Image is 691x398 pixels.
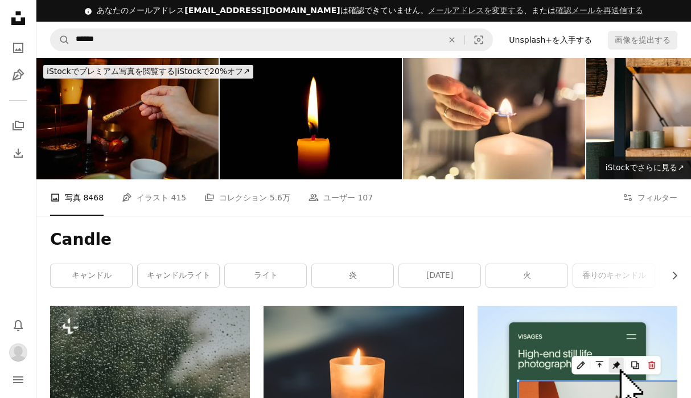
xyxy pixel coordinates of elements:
[309,179,373,216] a: ユーザー 107
[225,264,306,287] a: ライト
[7,36,30,59] a: 写真
[270,191,290,204] span: 5.6万
[428,6,524,15] a: メールアドレスを変更する
[184,6,340,15] span: [EMAIL_ADDRESS][DOMAIN_NAME]
[439,29,464,51] button: 全てクリア
[50,229,677,250] h1: Candle
[403,58,585,179] img: クリスマスイブの夕食時にろうそくに火をつける母。
[36,58,219,179] img: Close-up of Japanese senior adult woman praying for her deceased family members and parents in do...
[7,142,30,165] a: ダウンロード履歴
[486,264,567,287] a: 火
[428,6,643,15] span: 、または
[122,179,186,216] a: イラスト 415
[50,28,493,51] form: サイト内でビジュアルを探す
[7,114,30,137] a: コレクション
[97,5,643,17] div: あなたのメールアドレス は確認できていません。
[138,264,219,287] a: キャンドルライト
[51,29,70,51] button: Unsplashで検索する
[606,163,684,172] span: iStockでさらに見る ↗
[171,191,187,204] span: 415
[7,64,30,87] a: イラスト
[465,29,492,51] button: ビジュアル検索
[556,5,643,17] button: 確認メールを再送信する
[623,179,677,216] button: フィルター
[608,31,677,49] button: 画像を提出する
[664,264,677,287] button: リストを右にスクロールする
[502,31,599,49] a: Unsplash+を入手する
[264,367,463,378] a: 茶色の表面に茶色の光
[204,179,290,216] a: コレクション 5.6万
[312,264,393,287] a: 炎
[51,264,132,287] a: キャンドル
[220,58,402,179] img: 黒い背景に隔離された燃えるろうそく
[7,368,30,391] button: メニュー
[399,264,480,287] a: [DATE]
[47,67,177,76] span: iStockでプレミアム写真を閲覧する |
[7,314,30,337] button: 通知
[43,65,253,79] div: iStockで20%オフ ↗
[573,264,655,287] a: 香りのキャンドル
[357,191,373,204] span: 107
[36,58,260,85] a: iStockでプレミアム写真を閲覧する|iStockで20%オフ↗
[9,343,27,362] img: ユーザーNozomi Takashimaのアバター
[7,341,30,364] button: プロフィール
[599,157,691,179] a: iStockでさらに見る↗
